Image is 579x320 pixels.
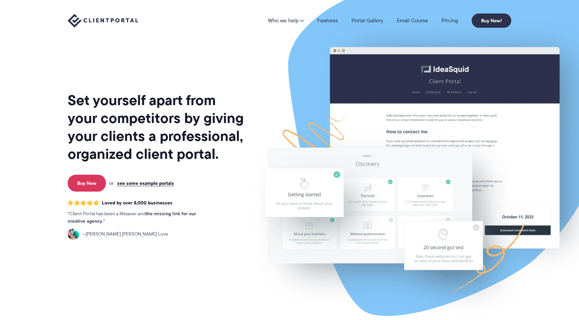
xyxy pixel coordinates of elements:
strong: the missing link for our creative agency [68,210,196,225]
span: Loved by over 8,000 businesses [102,200,172,206]
a: Buy Now [68,175,106,192]
a: Who we help [268,18,304,23]
a: see some example portals [117,180,174,186]
a: Features [317,18,338,23]
a: Portal Gallery [351,18,383,23]
a: Buy Now! [472,14,511,28]
span: or [109,180,114,186]
a: Email Course [397,18,428,23]
a: Pricing [442,18,458,23]
span: [PERSON_NAME] [PERSON_NAME] Love [82,230,168,238]
h1: Set yourself apart from your competitors by giving your clients a professional, organized client ... [68,91,245,163]
p: Client Portal has been a lifesaver and . [68,210,210,225]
